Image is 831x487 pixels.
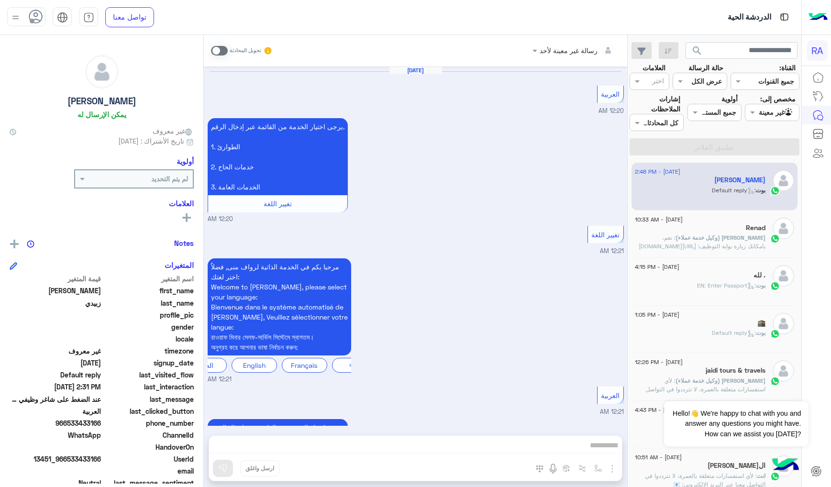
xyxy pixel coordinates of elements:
span: null [10,466,101,476]
h6: [DATE] [389,67,442,74]
span: قيمة المتغير [10,274,101,284]
img: Logo [809,7,828,27]
span: العربية [601,90,620,98]
img: defaultAdmin.png [773,360,794,382]
img: add [10,240,19,248]
img: notes [27,240,34,248]
span: تغيير اللغة [591,231,620,239]
span: timezone [103,346,194,356]
h6: العلامات [10,199,194,208]
button: ارسل واغلق [240,460,279,476]
span: [PERSON_NAME] (وكيل خدمة عملاء) [676,377,765,384]
img: WhatsApp [770,329,780,339]
h5: Renad [746,224,765,232]
p: 27/7/2025, 12:21 AM [208,258,351,355]
span: [DATE] - 1:05 PM [635,310,679,319]
label: أولوية [721,94,738,104]
label: حالة الرسالة [688,63,723,73]
span: بوت [756,329,765,336]
span: null [10,442,101,452]
div: English [232,358,277,373]
span: search [691,45,703,56]
h5: الحمدلله [708,462,765,470]
span: [DATE] - 4:15 PM [635,263,679,271]
span: غير معروف [153,126,194,136]
small: تحويل المحادثة [230,47,261,55]
span: locale [103,334,194,344]
div: اختر [652,76,665,88]
span: [DATE] - 10:33 AM [635,215,683,224]
span: last_visited_flow [103,370,194,380]
img: profile [10,11,22,23]
img: WhatsApp [770,234,780,243]
img: tab [83,12,94,23]
button: تطبيق الفلاتر [630,138,799,155]
h5: . لله [753,271,765,279]
span: اسم المتغير [103,274,194,284]
span: بوت [756,187,765,194]
h5: أحمد زبيدي [714,176,765,184]
span: 12:20 AM [208,215,233,224]
h5: jaidi tours & travels [706,366,765,375]
span: signup_date [103,358,194,368]
label: العلامات [643,63,665,73]
span: 12:21 AM [208,375,232,384]
img: tab [57,12,68,23]
span: email [103,466,194,476]
span: [DATE] - 2:48 PM [635,167,680,176]
button: search [686,42,709,63]
span: 966533433166 [10,418,101,428]
span: : Default reply [712,187,756,194]
span: عند الضغط على شاغر وظيفي ما يفك اي متصفح [10,394,101,404]
span: بوت [756,282,765,289]
span: last_message [103,394,194,404]
span: 12:21 AM [600,408,624,415]
span: العربية [10,406,101,416]
span: last_name [103,298,194,308]
span: 2025-08-10T11:31:55.793Z [10,382,101,392]
span: أحمد [10,286,101,296]
span: last_interaction [103,382,194,392]
span: تاريخ الأشتراك : [DATE] [118,136,184,146]
p: 27/7/2025, 12:20 AM [208,118,348,195]
label: إشارات الملاحظات [630,94,680,114]
h5: [PERSON_NAME] [67,96,136,107]
span: انت [757,472,765,479]
a: tab [79,7,98,27]
span: 2 [10,430,101,440]
span: gender [103,322,194,332]
img: hulul-logo.png [769,449,802,482]
span: first_name [103,286,194,296]
span: profile_pic [103,310,194,320]
h6: المتغيرات [165,261,194,269]
img: defaultAdmin.png [86,55,118,88]
span: 12:21 AM [600,247,624,255]
label: القناة: [779,63,796,73]
img: defaultAdmin.png [773,265,794,287]
span: [DATE] - 12:26 PM [635,358,683,366]
span: Default reply [10,370,101,380]
h5: 🕋 [757,319,765,327]
span: 12:20 AM [598,107,624,114]
span: [PERSON_NAME] (وكيل خدمة عملاء) [676,234,765,241]
span: UserId [103,454,194,464]
p: الدردشة الحية [728,11,771,24]
img: defaultAdmin.png [773,170,794,191]
a: تواصل معنا [105,7,154,27]
span: 13451_966533433166 [10,454,101,464]
span: Hello!👋 We're happy to chat with you and answer any questions you might have. How can we assist y... [664,401,808,446]
h6: Notes [174,239,194,247]
span: تغيير اللغة [264,199,292,208]
h6: أولوية [177,157,194,166]
label: مخصص إلى: [760,94,796,104]
span: غير معروف [10,346,101,356]
img: defaultAdmin.png [773,313,794,334]
div: বাংলা [332,358,377,373]
h6: يمكن الإرسال له [78,110,126,119]
span: ChannelId [103,430,194,440]
span: : Default reply [712,329,756,336]
img: WhatsApp [770,376,780,386]
span: last_clicked_button [103,406,194,416]
span: HandoverOn [103,442,194,452]
img: WhatsApp [770,281,780,291]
